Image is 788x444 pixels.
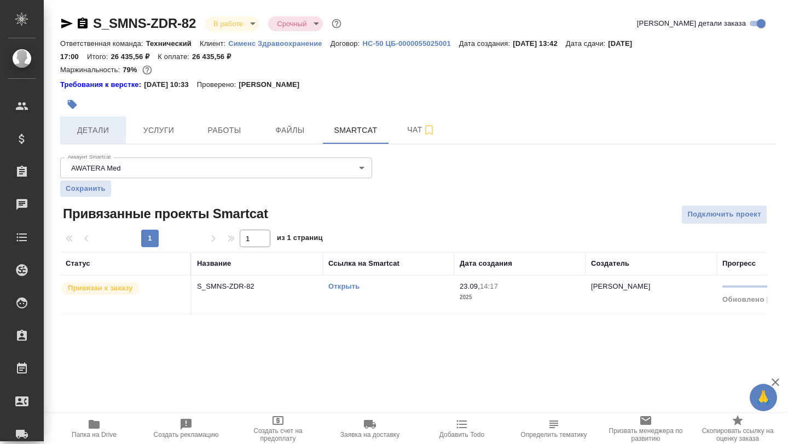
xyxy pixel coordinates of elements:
span: Сохранить [66,183,106,194]
p: [PERSON_NAME] [239,79,308,90]
p: 79% [123,66,140,74]
span: Скопировать ссылку на оценку заказа [698,427,777,442]
p: Итого: [87,52,111,61]
span: Призвать менеджера по развитию [606,427,685,442]
button: В работе [210,19,246,28]
span: Добавить Todo [439,431,484,439]
span: Папка на Drive [72,431,117,439]
p: [DATE] 10:33 [144,79,197,90]
span: Создать рекламацию [154,431,219,439]
p: Дата сдачи: [566,39,608,48]
button: Доп статусы указывают на важность/срочность заказа [329,16,344,31]
p: 14:17 [480,282,498,290]
p: К оплате: [158,52,192,61]
span: Файлы [264,124,316,137]
p: Клиент: [200,39,228,48]
button: Определить тематику [508,413,600,444]
p: Проверено: [197,79,239,90]
div: Название [197,258,231,269]
p: Привязан к заказу [68,283,133,294]
a: HC-50 ЦБ-0000055025001 [362,38,459,48]
button: AWATERA Med [68,163,124,173]
span: Smartcat [329,124,382,137]
span: 🙏 [754,386,773,409]
span: из 1 страниц [277,231,323,247]
button: Скопировать ссылку для ЯМессенджера [60,17,73,30]
button: Добавить Todo [416,413,508,444]
span: Определить тематику [520,431,587,439]
button: Подключить проект [681,205,767,224]
a: Сименс Здравоохранение [228,38,331,48]
button: Заявка на доставку [324,413,416,444]
a: Требования к верстке: [60,79,144,90]
button: Скопировать ссылку на оценку заказа [692,413,784,444]
p: Ответственная команда: [60,39,146,48]
svg: Подписаться [422,124,436,137]
div: Ссылка на Smartcat [328,258,399,269]
div: Статус [66,258,90,269]
p: HC-50 ЦБ-0000055025001 [362,39,459,48]
button: Папка на Drive [48,413,140,444]
p: Технический [146,39,200,48]
button: 🙏 [750,384,777,411]
p: Договор: [331,39,363,48]
span: Детали [67,124,119,137]
p: [DATE] 13:42 [513,39,566,48]
div: AWATERA Med [60,157,372,178]
button: Создать рекламацию [140,413,232,444]
span: Заявка на доставку [340,431,399,439]
span: [PERSON_NAME] детали заказа [637,18,746,29]
span: Услуги [132,124,185,137]
button: Срочный [274,19,310,28]
span: Чат [395,123,448,137]
div: Создатель [591,258,629,269]
button: Скопировать ссылку [76,17,89,30]
span: Подключить проект [687,208,761,221]
div: Дата создания [460,258,512,269]
p: 23.09, [460,282,480,290]
button: Призвать менеджера по развитию [600,413,692,444]
p: [PERSON_NAME] [591,282,651,290]
button: Сохранить [60,180,111,197]
p: Дата создания: [459,39,513,48]
div: В работе [205,16,259,31]
p: 26 435,56 ₽ [192,52,239,61]
p: Маржинальность: [60,66,123,74]
a: Открыть [328,282,360,290]
button: Создать счет на предоплату [232,413,324,444]
p: Сименс Здравоохранение [228,39,331,48]
button: Добавить тэг [60,92,84,116]
span: Привязанные проекты Smartcat [60,205,268,223]
div: В работе [268,16,323,31]
div: Прогресс [722,258,756,269]
p: 26 435,56 ₽ [111,52,158,61]
p: S_SMNS-ZDR-82 [197,281,317,292]
span: Работы [198,124,251,137]
a: S_SMNS-ZDR-82 [93,16,196,31]
p: 2025 [460,292,580,303]
span: Создать счет на предоплату [239,427,317,442]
